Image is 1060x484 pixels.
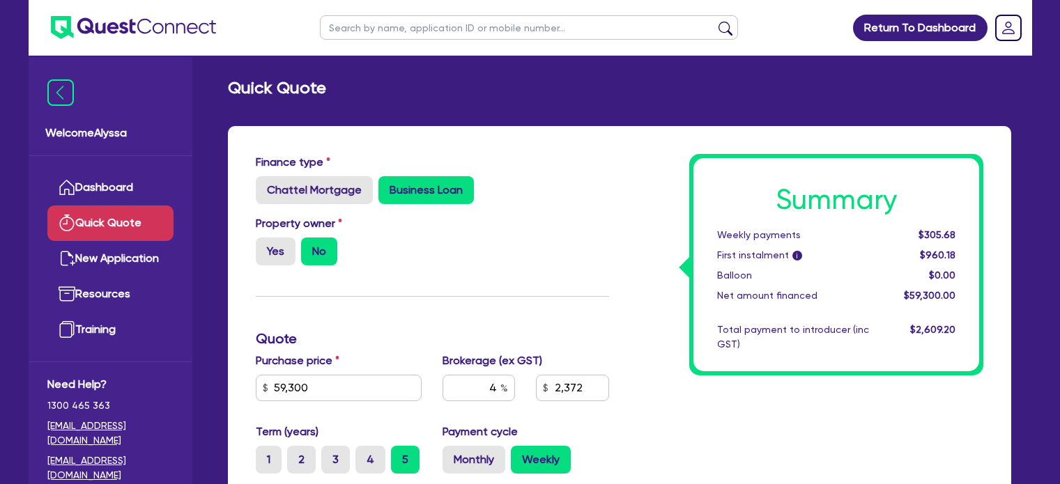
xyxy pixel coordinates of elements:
[928,270,955,281] span: $0.00
[391,446,420,474] label: 5
[707,228,880,242] div: Weekly payments
[919,249,955,260] span: $960.18
[903,290,955,301] span: $59,300.00
[47,205,174,241] a: Quick Quote
[228,78,326,98] h2: Quick Quote
[707,288,880,303] div: Net amount financed
[256,237,295,265] label: Yes
[321,446,350,474] label: 3
[443,423,518,440] label: Payment cycle
[47,376,174,393] span: Need Help?
[301,237,337,265] label: No
[256,154,330,171] label: Finance type
[443,352,542,369] label: Brokerage (ex GST)
[355,446,385,474] label: 4
[59,214,75,231] img: quick-quote
[707,248,880,263] div: First instalment
[918,229,955,240] span: $305.68
[47,312,174,348] a: Training
[256,423,318,440] label: Term (years)
[59,286,75,302] img: resources
[320,15,738,40] input: Search by name, application ID or mobile number...
[256,215,342,232] label: Property owner
[45,125,176,141] span: Welcome Alyssa
[256,176,373,204] label: Chattel Mortgage
[47,241,174,276] a: New Application
[59,321,75,338] img: training
[51,16,216,39] img: quest-connect-logo-blue
[990,10,1027,46] a: Dropdown toggle
[47,276,174,312] a: Resources
[717,183,955,217] h1: Summary
[47,398,174,413] span: 1300 465 363
[47,453,174,483] a: [EMAIL_ADDRESS][DOMAIN_NAME]
[287,446,316,474] label: 2
[47,170,174,205] a: Dashboard
[378,176,474,204] label: Business Loan
[853,15,988,41] a: Return To Dashboard
[256,352,339,369] label: Purchase price
[707,268,880,283] div: Balloon
[47,419,174,448] a: [EMAIL_ADDRESS][DOMAIN_NAME]
[256,446,282,474] label: 1
[59,250,75,267] img: new-application
[443,446,505,474] label: Monthly
[511,446,571,474] label: Weekly
[47,79,74,106] img: icon-menu-close
[707,322,880,352] div: Total payment to introducer (inc GST)
[909,324,955,335] span: $2,609.20
[256,330,609,347] h3: Quote
[792,251,801,260] span: i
